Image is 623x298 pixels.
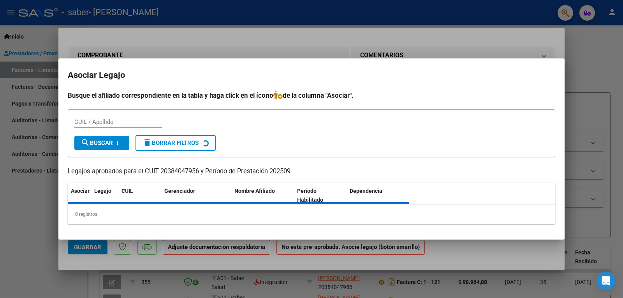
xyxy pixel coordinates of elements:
[143,138,152,147] mat-icon: delete
[68,205,555,224] div: 0 registros
[597,272,615,290] div: Open Intercom Messenger
[68,68,555,83] h2: Asociar Legajo
[136,135,216,151] button: Borrar Filtros
[143,139,199,146] span: Borrar Filtros
[71,188,90,194] span: Asociar
[81,138,90,147] mat-icon: search
[68,167,555,176] p: Legajos aprobados para el CUIT 20384047956 y Período de Prestación 202509
[234,188,275,194] span: Nombre Afiliado
[68,183,91,208] datatable-header-cell: Asociar
[94,188,111,194] span: Legajo
[294,183,347,208] datatable-header-cell: Periodo Habilitado
[118,183,161,208] datatable-header-cell: CUIL
[68,90,555,101] h4: Busque el afiliado correspondiente en la tabla y haga click en el ícono de la columna "Asociar".
[121,188,133,194] span: CUIL
[74,136,129,150] button: Buscar
[164,188,195,194] span: Gerenciador
[350,188,382,194] span: Dependencia
[297,188,323,203] span: Periodo Habilitado
[161,183,231,208] datatable-header-cell: Gerenciador
[231,183,294,208] datatable-header-cell: Nombre Afiliado
[81,139,113,146] span: Buscar
[347,183,409,208] datatable-header-cell: Dependencia
[91,183,118,208] datatable-header-cell: Legajo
